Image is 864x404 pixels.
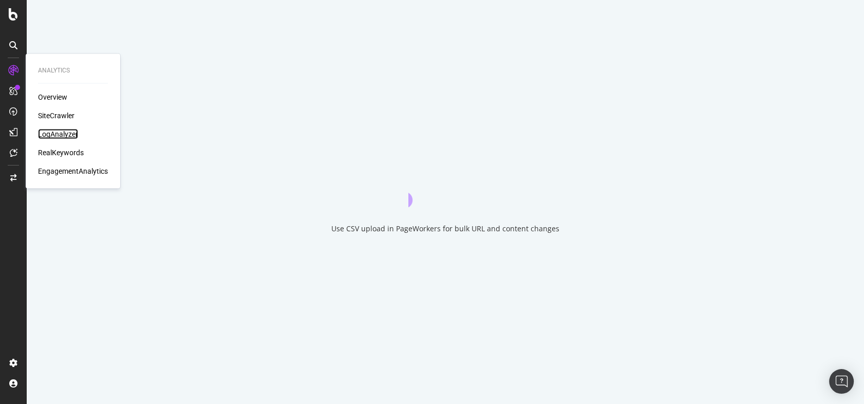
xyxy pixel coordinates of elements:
div: Open Intercom Messenger [829,369,854,394]
a: RealKeywords [38,148,84,158]
div: animation [408,170,482,207]
div: Use CSV upload in PageWorkers for bulk URL and content changes [331,224,559,234]
div: Analytics [38,66,108,75]
a: Overview [38,92,67,102]
a: LogAnalyzer [38,129,78,139]
a: SiteCrawler [38,111,74,121]
a: EngagementAnalytics [38,166,108,176]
